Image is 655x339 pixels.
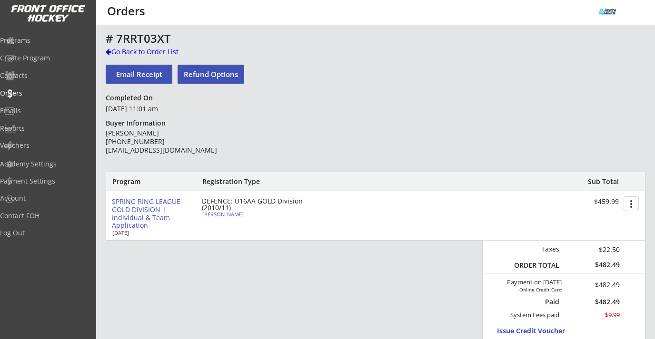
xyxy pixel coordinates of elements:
[202,198,311,211] div: DEFENCE: U16AA GOLD Division (2010/11)
[106,129,243,155] div: [PERSON_NAME] [PHONE_NUMBER] [EMAIL_ADDRESS][DOMAIN_NAME]
[566,244,620,254] div: $22.50
[106,119,170,127] div: Buyer Information
[577,177,619,186] div: Sub Total
[497,324,585,337] button: Issue Credit Voucher
[510,245,559,253] div: Taxes
[486,279,562,286] div: Payment on [DATE]
[178,65,244,84] button: Refund Options
[106,47,204,57] div: Go Back to Order List
[106,104,243,114] div: [DATE] 11:01 am
[566,261,620,269] div: $482.49
[508,287,562,292] div: Online Credit Card
[510,261,559,270] div: ORDER TOTAL
[624,196,639,211] button: more_vert
[566,299,620,305] div: $482.49
[516,298,559,306] div: Paid
[106,65,172,84] button: Email Receipt
[502,311,559,319] div: System Fees paid
[566,311,620,319] div: $9.99
[106,33,562,44] div: # 7RRT03XT
[112,198,194,230] div: SPRING RING LEAGUE GOLD DIVISION | Individual & Team Application
[202,212,308,217] div: [PERSON_NAME]
[106,94,157,102] div: Completed On
[112,177,164,186] div: Program
[574,281,620,288] div: $482.49
[202,177,311,186] div: Registration Type
[560,198,619,206] div: $459.99
[112,230,189,235] div: [DATE]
